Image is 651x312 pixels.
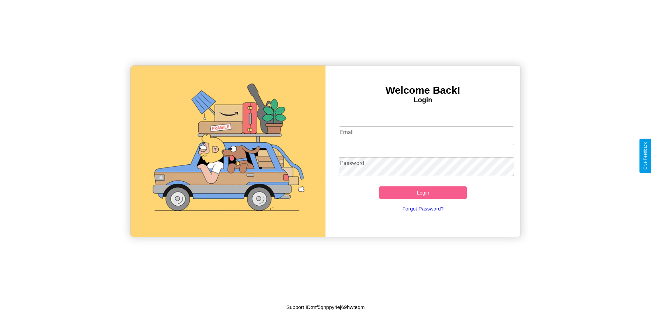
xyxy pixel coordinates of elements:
[325,96,520,104] h4: Login
[287,302,365,312] p: Support ID: mf5qnppy4ej69hwteqm
[379,186,467,199] button: Login
[335,199,511,218] a: Forgot Password?
[643,142,648,170] div: Give Feedback
[325,85,520,96] h3: Welcome Back!
[131,66,325,237] img: gif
